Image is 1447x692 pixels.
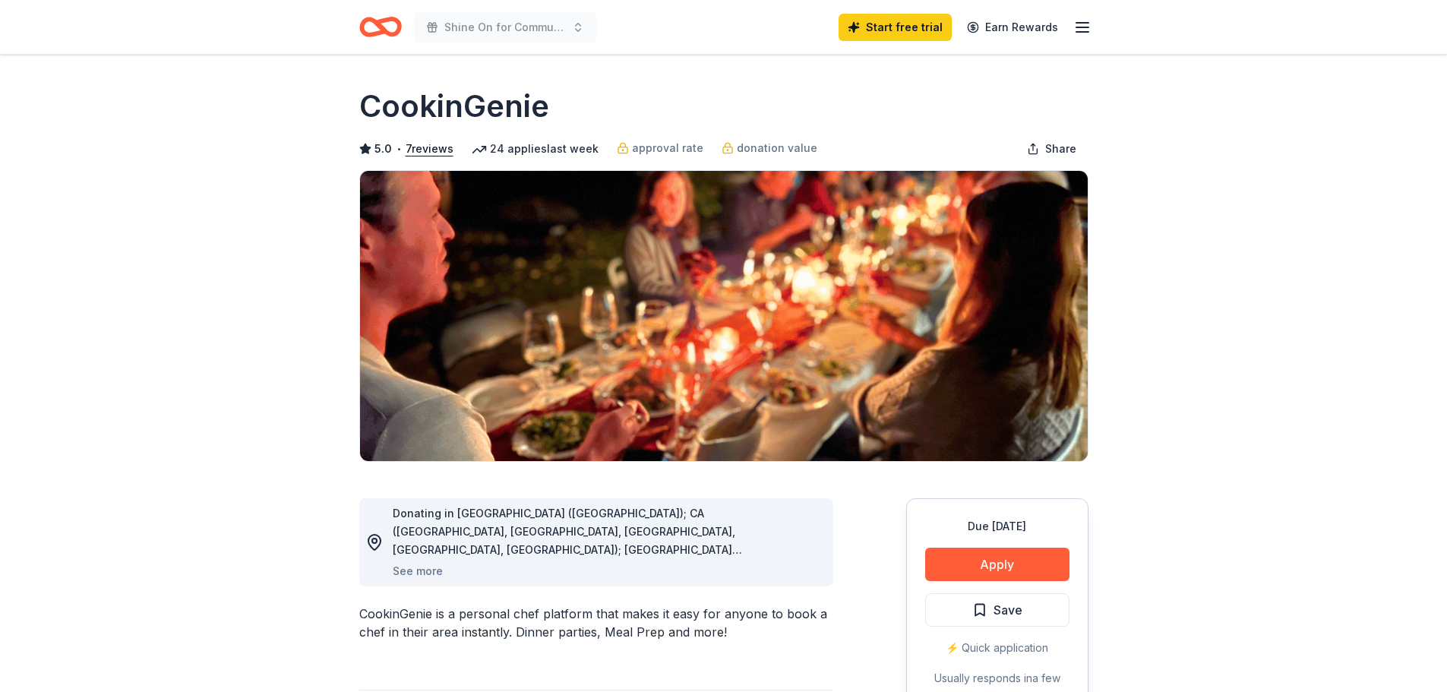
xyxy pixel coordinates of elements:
div: Due [DATE] [925,517,1069,536]
div: CookinGenie is a personal chef platform that makes it easy for anyone to book a chef in their are... [359,605,833,641]
button: Share [1015,134,1088,164]
span: approval rate [632,139,703,157]
span: • [396,143,401,155]
a: Earn Rewards [958,14,1067,41]
a: approval rate [617,139,703,157]
span: Share [1045,140,1076,158]
span: Shine On for Community Nurse [444,18,566,36]
a: Start free trial [839,14,952,41]
span: Save [994,600,1022,620]
button: Apply [925,548,1069,581]
button: Shine On for Community Nurse [414,12,596,43]
span: donation value [737,139,817,157]
a: Home [359,9,402,45]
button: Save [925,593,1069,627]
button: 7reviews [406,140,453,158]
img: Image for CookinGenie [360,171,1088,461]
a: donation value [722,139,817,157]
span: 5.0 [374,140,392,158]
div: ⚡️ Quick application [925,639,1069,657]
h1: CookinGenie [359,85,549,128]
div: 24 applies last week [472,140,599,158]
button: See more [393,562,443,580]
